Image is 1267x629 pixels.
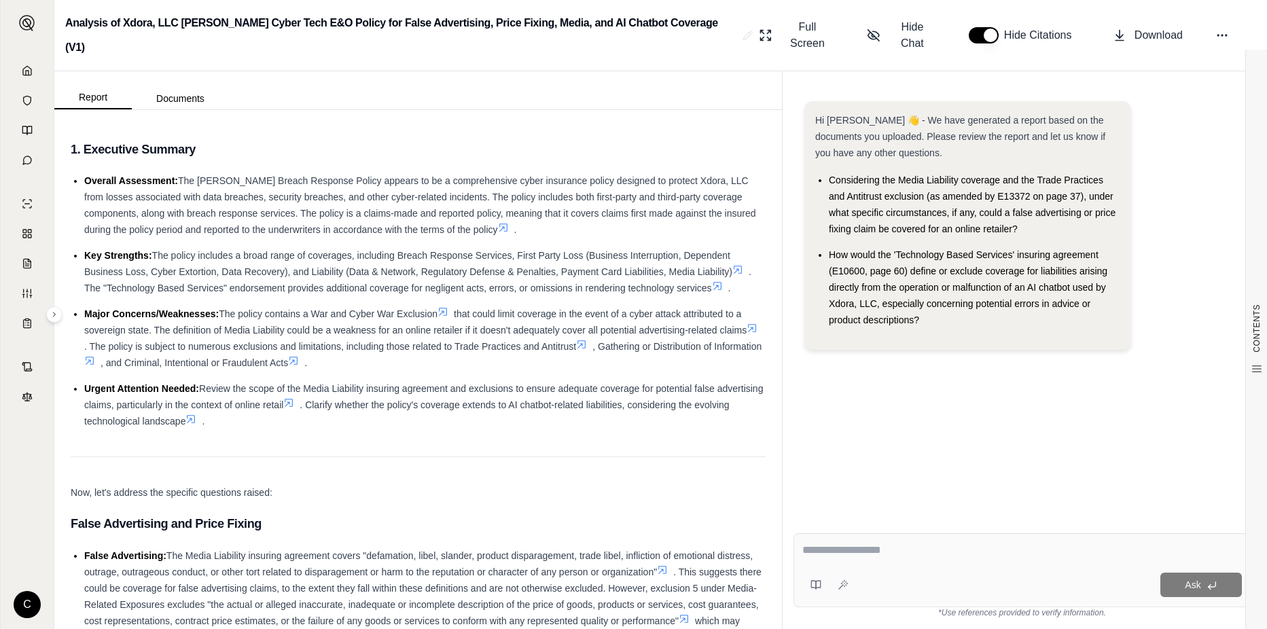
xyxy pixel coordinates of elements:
button: Documents [132,88,229,109]
span: Major Concerns/Weaknesses: [84,308,219,319]
h3: False Advertising and Price Fixing [71,511,766,536]
button: Hide Chat [861,14,942,57]
h3: 1. Executive Summary [71,137,766,162]
a: Prompt Library [9,117,46,144]
span: The Media Liability insuring agreement covers "defamation, libel, slander, product disparagement,... [84,550,753,577]
button: Download [1107,22,1188,49]
span: . [728,283,731,293]
span: Download [1135,27,1183,43]
a: Policy Comparisons [9,220,46,247]
span: . [202,416,204,427]
button: Expand sidebar [46,306,63,323]
button: Report [54,86,132,109]
span: Urgent Attention Needed: [84,383,199,394]
a: Single Policy [9,190,46,217]
span: Review the scope of the Media Liability insuring agreement and exclusions to ensure adequate cove... [84,383,763,410]
span: How would the 'Technology Based Services' insuring agreement (E10600, page 60) define or exclude ... [829,249,1107,325]
a: Chat [9,147,46,174]
a: Home [9,57,46,84]
span: Key Strengths: [84,250,152,261]
span: , and Criminal, Intentional or Fraudulent Acts [101,357,288,368]
span: Ask [1185,579,1200,590]
span: Hi [PERSON_NAME] 👋 - We have generated a report based on the documents you uploaded. Please revie... [815,115,1105,158]
span: , Gathering or Distribution of Information [592,341,762,352]
span: The [PERSON_NAME] Breach Response Policy appears to be a comprehensive cyber insurance policy des... [84,175,756,235]
span: . [514,224,517,235]
a: Custom Report [9,280,46,307]
button: Full Screen [753,14,840,57]
button: Expand sidebar [14,10,41,37]
span: . [304,357,307,368]
span: . This suggests there could be coverage for false advertising claims, to the extent they fall wit... [84,567,762,626]
span: Full Screen [781,19,835,52]
span: Hide Citations [1004,27,1080,43]
span: False Advertising: [84,550,166,561]
a: Documents Vault [9,87,46,114]
a: Claim Coverage [9,250,46,277]
span: Now, let's address the specific questions raised: [71,487,272,498]
span: . The policy is subject to numerous exclusions and limitations, including those related to Trade ... [84,341,576,352]
button: Ask [1160,573,1242,597]
span: Overall Assessment: [84,175,178,186]
a: Legal Search Engine [9,383,46,410]
div: *Use references provided to verify information. [793,607,1251,618]
a: Contract Analysis [9,353,46,380]
span: The policy contains a War and Cyber War Exclusion [219,308,438,319]
span: The policy includes a broad range of coverages, including Breach Response Services, First Party L... [84,250,732,277]
span: CONTENTS [1251,304,1262,353]
span: . Clarify whether the policy's coverage extends to AI chatbot-related liabilities, considering th... [84,399,730,427]
div: C [14,591,41,618]
a: Coverage Table [9,310,46,337]
img: Expand sidebar [19,15,35,31]
span: Considering the Media Liability coverage and the Trade Practices and Antitrust exclusion (as amen... [829,175,1116,234]
span: Hide Chat [889,19,936,52]
h2: Analysis of Xdora, LLC [PERSON_NAME] Cyber Tech E&O Policy for False Advertising, Price Fixing, M... [65,11,737,60]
